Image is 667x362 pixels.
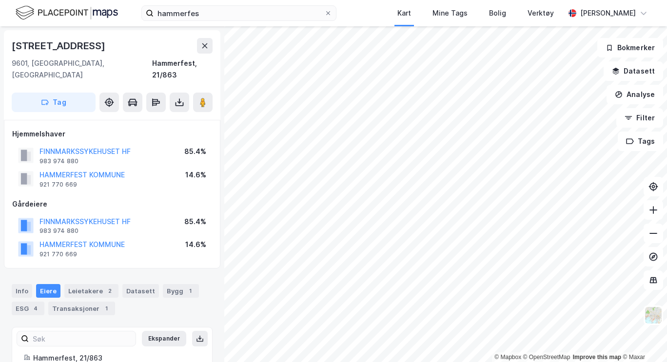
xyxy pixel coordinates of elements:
[105,286,115,296] div: 2
[12,57,152,81] div: 9601, [GEOGRAPHIC_DATA], [GEOGRAPHIC_DATA]
[142,331,186,346] button: Ekspander
[122,284,159,298] div: Datasett
[16,4,118,21] img: logo.f888ab2527a4732fd821a326f86c7f29.svg
[573,354,621,361] a: Improve this map
[185,239,206,250] div: 14.6%
[397,7,411,19] div: Kart
[184,216,206,228] div: 85.4%
[12,38,107,54] div: [STREET_ADDRESS]
[12,284,32,298] div: Info
[29,331,136,346] input: Søk
[12,198,212,210] div: Gårdeiere
[64,284,118,298] div: Leietakere
[597,38,663,57] button: Bokmerker
[184,146,206,157] div: 85.4%
[489,7,506,19] div: Bolig
[185,286,195,296] div: 1
[39,157,78,165] div: 983 974 880
[163,284,199,298] div: Bygg
[39,227,78,235] div: 983 974 880
[616,108,663,128] button: Filter
[618,132,663,151] button: Tags
[36,284,60,298] div: Eiere
[31,304,40,313] div: 4
[185,169,206,181] div: 14.6%
[12,128,212,140] div: Hjemmelshaver
[432,7,468,19] div: Mine Tags
[618,315,667,362] div: Kontrollprogram for chat
[48,302,115,315] div: Transaksjoner
[101,304,111,313] div: 1
[618,315,667,362] iframe: Chat Widget
[607,85,663,104] button: Analyse
[12,302,44,315] div: ESG
[494,354,521,361] a: Mapbox
[154,6,324,20] input: Søk på adresse, matrikkel, gårdeiere, leietakere eller personer
[39,181,77,189] div: 921 770 669
[152,57,213,81] div: Hammerfest, 21/863
[12,93,96,112] button: Tag
[580,7,636,19] div: [PERSON_NAME]
[39,250,77,258] div: 921 770 669
[528,7,554,19] div: Verktøy
[523,354,570,361] a: OpenStreetMap
[644,306,663,324] img: Z
[604,61,663,81] button: Datasett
